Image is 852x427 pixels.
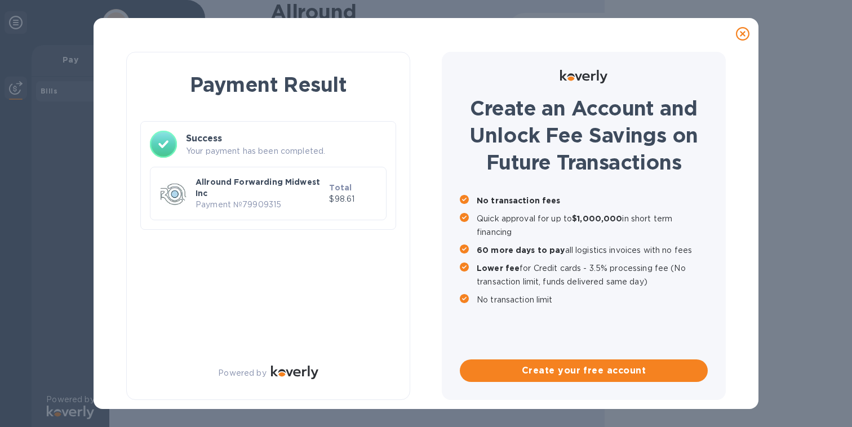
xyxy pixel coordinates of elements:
button: Create your free account [460,359,708,382]
h3: Success [186,132,387,145]
b: No transaction fees [477,196,561,205]
p: Your payment has been completed. [186,145,387,157]
img: Logo [271,366,318,379]
b: Lower fee [477,264,520,273]
b: 60 more days to pay [477,246,565,255]
h1: Create an Account and Unlock Fee Savings on Future Transactions [460,95,708,176]
img: Logo [560,70,607,83]
b: Total [329,183,352,192]
p: Payment № 79909315 [196,199,325,211]
p: $98.61 [329,193,377,205]
p: all logistics invoices with no fees [477,243,708,257]
p: Quick approval for up to in short term financing [477,212,708,239]
p: Allround Forwarding Midwest Inc [196,176,325,199]
span: Create your free account [469,364,699,377]
b: $1,000,000 [572,214,622,223]
h1: Payment Result [145,70,392,99]
p: No transaction limit [477,293,708,306]
p: for Credit cards - 3.5% processing fee (No transaction limit, funds delivered same day) [477,261,708,288]
p: Powered by [218,367,266,379]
